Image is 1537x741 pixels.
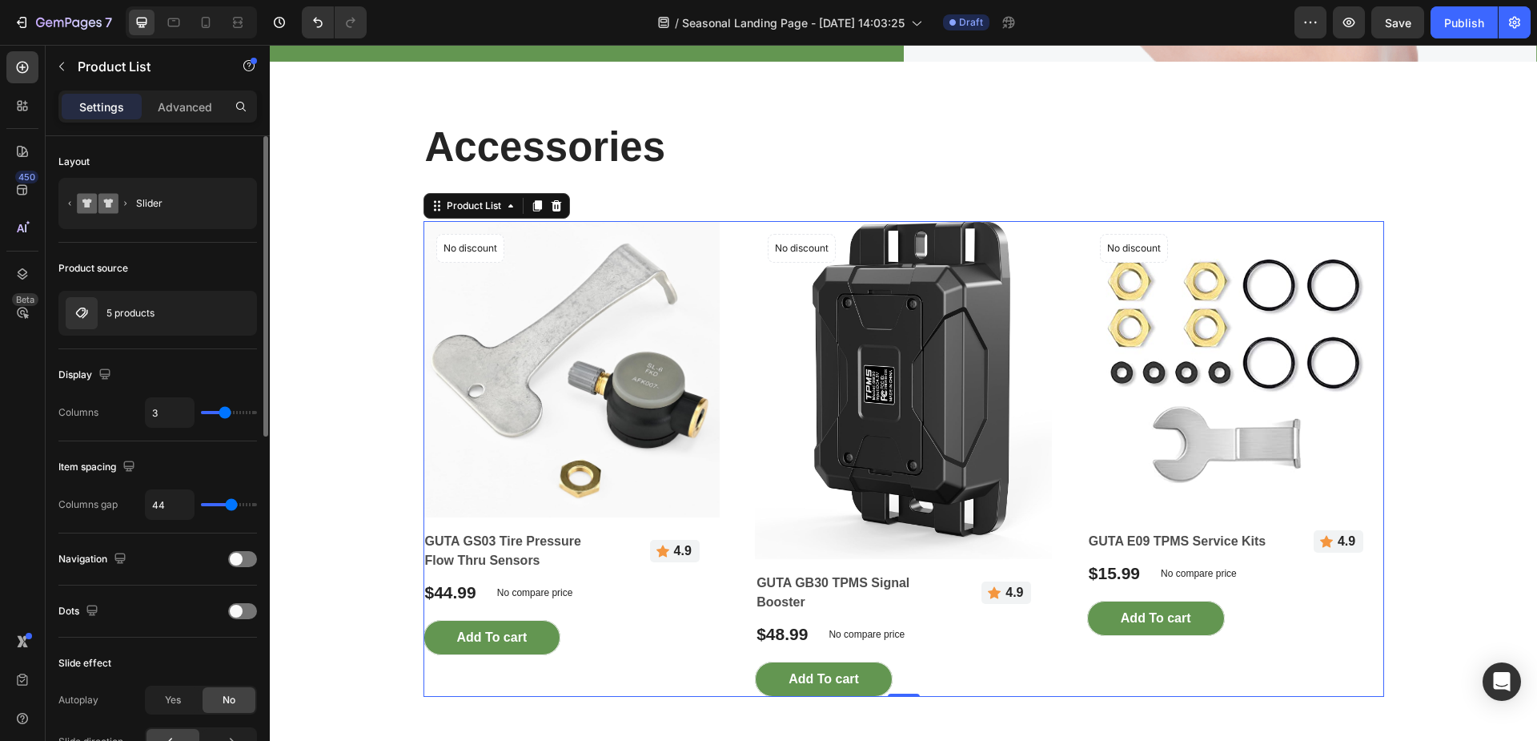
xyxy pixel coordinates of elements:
div: Layout [58,155,90,169]
div: Autoplay [58,693,98,707]
div: Dots [58,601,102,622]
p: No compare price [559,585,635,594]
p: 5 products [106,308,155,319]
button: Add To cart [817,556,955,591]
div: $15.99 [817,514,872,543]
div: Add To cart [851,564,921,583]
iframe: Design area [270,45,1537,741]
div: Product source [58,261,128,276]
button: Save [1371,6,1424,38]
div: Add To cart [187,583,258,602]
div: Columns gap [58,497,118,512]
button: Add To cart [154,575,291,610]
div: $48.99 [485,575,540,604]
div: Product List [174,154,235,168]
p: Advanced [158,99,212,115]
span: No [223,693,235,707]
div: $44.99 [154,534,208,562]
span: Draft [959,15,983,30]
button: Publish [1431,6,1498,38]
span: Yes [165,693,181,707]
button: 7 [6,6,119,38]
div: Navigation [58,549,130,570]
div: Columns [58,405,98,420]
span: Seasonal Landing Page - [DATE] 14:03:25 [682,14,905,31]
img: GUTA GS03 Flow Thru Sensors GUTA [485,176,782,515]
p: No compare price [227,543,303,553]
a: GUTA GB30 TPMS Signal Booster [485,176,782,515]
div: Slider [136,185,234,222]
p: 4.9 [1068,487,1086,506]
p: 7 [105,13,112,32]
p: No discount [837,196,891,211]
img: product feature img [66,297,98,329]
div: Add To cart [519,625,589,644]
p: No compare price [891,524,967,534]
div: Open Intercom Messenger [1483,662,1521,701]
p: No discount [505,196,559,211]
input: Auto [146,490,194,519]
span: Save [1385,16,1411,30]
div: Beta [12,293,38,306]
p: 4.9 [736,538,753,558]
div: Display [58,364,114,386]
div: Publish [1444,14,1484,31]
h2: GUTA GB30 TPMS Signal Booster [485,527,666,569]
div: Item spacing [58,457,138,478]
button: Add To cart [485,617,623,652]
p: Product List [78,57,214,76]
a: GUTA E09 TPMS Service Kits [817,176,1114,473]
div: 450 [15,171,38,183]
div: Slide effect [58,656,111,671]
p: 4.9 [404,497,422,516]
h2: GUTA E09 TPMS Service Kits [817,485,998,508]
img: TPMS Service Kits GUTA [817,176,1114,473]
input: Auto [146,398,194,427]
p: Settings [79,99,124,115]
div: Undo/Redo [302,6,367,38]
span: / [675,14,679,31]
